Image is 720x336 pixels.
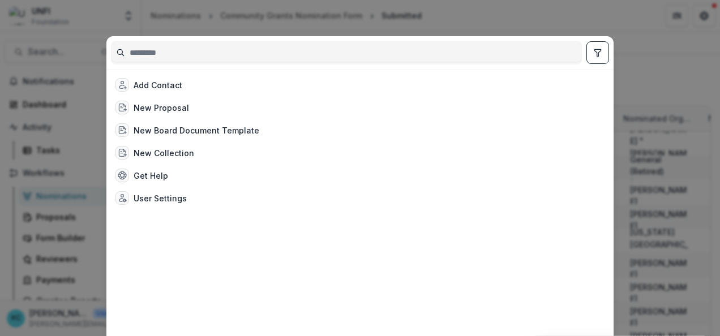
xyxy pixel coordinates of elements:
div: New Proposal [134,102,189,114]
div: Get Help [134,170,168,182]
button: toggle filters [586,41,609,64]
div: Add Contact [134,79,182,91]
div: User Settings [134,192,187,204]
div: New Board Document Template [134,124,259,136]
div: New Collection [134,147,194,159]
